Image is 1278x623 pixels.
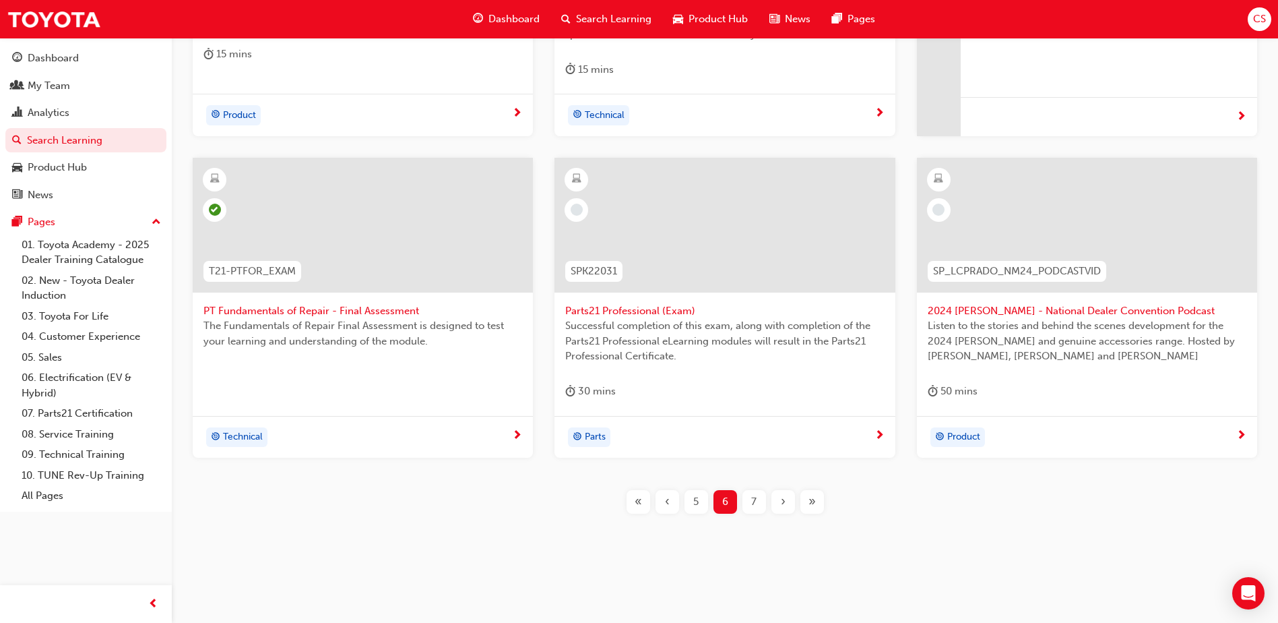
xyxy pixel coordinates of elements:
div: 15 mins [565,61,614,78]
span: duration-icon [565,61,575,78]
span: » [808,494,816,510]
div: Analytics [28,105,69,121]
button: Next page [769,490,798,514]
span: target-icon [573,107,582,124]
a: SPK22031Parts21 Professional (Exam)Successful completion of this exam, along with completion of t... [554,158,895,458]
span: learningResourceType_ELEARNING-icon [572,171,581,188]
span: next-icon [874,430,885,442]
div: Pages [28,214,55,230]
a: Trak [7,4,101,34]
span: Pages [848,11,875,27]
a: 03. Toyota For Life [16,306,166,327]
span: SPK22031 [571,264,617,279]
div: News [28,187,53,203]
a: guage-iconDashboard [462,5,550,33]
a: 09. Technical Training [16,444,166,465]
a: Search Learning [5,128,166,153]
span: chart-icon [12,107,22,119]
span: Listen to the stories and behind the scenes development for the 2024 [PERSON_NAME] and genuine ac... [928,318,1246,364]
button: CS [1248,7,1271,31]
span: news-icon [769,11,779,28]
span: The Fundamentals of Repair Final Assessment is designed to test your learning and understanding o... [203,318,522,349]
button: Pages [5,210,166,235]
button: Page 6 [711,490,740,514]
a: 06. Electrification (EV & Hybrid) [16,367,166,403]
a: Analytics [5,100,166,125]
button: Previous page [653,490,682,514]
a: 08. Service Training [16,424,166,445]
span: Dashboard [488,11,540,27]
a: Dashboard [5,46,166,71]
span: learningRecordVerb_COMPLETE-icon [209,204,221,216]
a: SP_LCPRADO_NM24_PODCASTVID2024 [PERSON_NAME] - National Dealer Convention PodcastListen to the st... [917,158,1257,458]
span: Parts21 Professional (Exam) [565,303,884,319]
span: car-icon [673,11,683,28]
span: SP_LCPRADO_NM24_PODCASTVID [933,264,1101,279]
span: next-icon [874,108,885,120]
a: My Team [5,73,166,98]
span: PT Fundamentals of Repair - Final Assessment [203,303,522,319]
span: target-icon [573,429,582,446]
button: DashboardMy TeamAnalyticsSearch LearningProduct HubNews [5,43,166,210]
span: duration-icon [928,383,938,400]
span: car-icon [12,162,22,174]
a: search-iconSearch Learning [550,5,662,33]
button: Page 5 [682,490,711,514]
a: news-iconNews [759,5,821,33]
span: next-icon [1236,430,1246,442]
a: 10. TUNE Rev-Up Training [16,465,166,486]
span: CS [1253,11,1266,27]
span: learningRecordVerb_NONE-icon [932,204,945,216]
span: Product Hub [689,11,748,27]
span: › [781,494,786,510]
span: guage-icon [473,11,483,28]
button: Last page [798,490,827,514]
a: News [5,183,166,208]
button: First page [624,490,653,514]
div: 50 mins [928,383,978,400]
span: 2024 [PERSON_NAME] - National Dealer Convention Podcast [928,303,1246,319]
div: 30 mins [565,383,616,400]
span: people-icon [12,80,22,92]
div: My Team [28,78,70,94]
button: Page 7 [740,490,769,514]
span: Search Learning [576,11,651,27]
a: pages-iconPages [821,5,886,33]
span: learningResourceType_ELEARNING-icon [210,171,220,188]
a: car-iconProduct Hub [662,5,759,33]
span: pages-icon [832,11,842,28]
a: 02. New - Toyota Dealer Induction [16,270,166,306]
span: news-icon [12,189,22,202]
a: 01. Toyota Academy - 2025 Dealer Training Catalogue [16,235,166,270]
a: All Pages [16,485,166,506]
span: 7 [751,494,757,510]
span: Technical [223,429,263,445]
a: 05. Sales [16,347,166,368]
span: target-icon [211,107,220,124]
span: duration-icon [565,383,575,400]
span: T21-PTFOR_EXAM [209,264,296,279]
span: prev-icon [148,596,158,613]
span: learningResourceType_ELEARNING-icon [934,171,943,188]
span: Parts [585,429,606,445]
span: next-icon [1236,111,1246,123]
span: Successful completion of this exam, along with completion of the Parts21 Professional eLearning m... [565,318,884,364]
a: Product Hub [5,155,166,180]
span: next-icon [512,108,522,120]
div: 15 mins [203,46,252,63]
span: pages-icon [12,216,22,229]
span: Technical [585,108,625,123]
div: Dashboard [28,51,79,66]
span: learningRecordVerb_NONE-icon [571,204,583,216]
div: Open Intercom Messenger [1232,577,1265,610]
span: Product [947,429,980,445]
a: 07. Parts21 Certification [16,403,166,424]
span: target-icon [935,429,945,446]
span: Product [223,108,256,123]
span: ‹ [665,494,670,510]
span: « [635,494,642,510]
a: 04. Customer Experience [16,326,166,347]
span: search-icon [561,11,571,28]
span: up-icon [152,214,161,231]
